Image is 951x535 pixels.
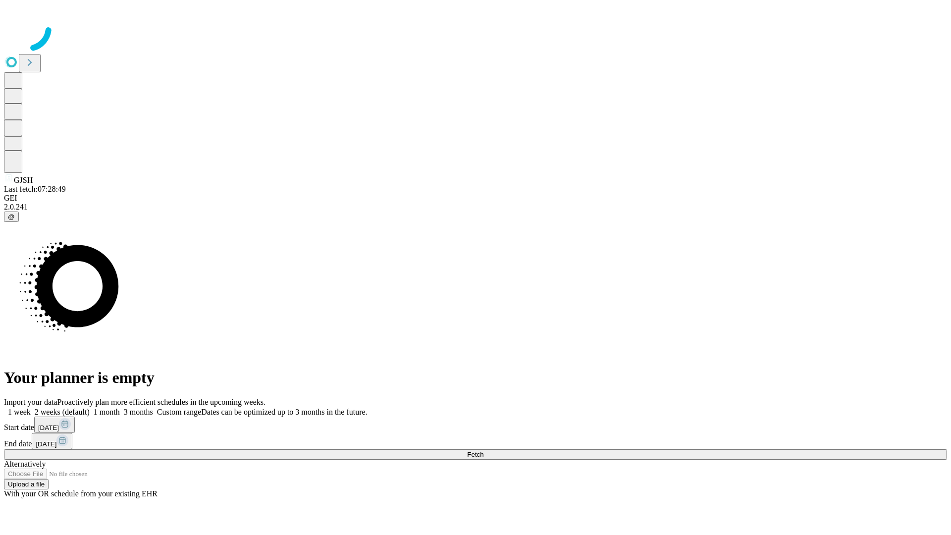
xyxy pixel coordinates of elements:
[32,433,72,449] button: [DATE]
[36,440,56,448] span: [DATE]
[38,424,59,431] span: [DATE]
[4,460,46,468] span: Alternatively
[4,194,947,203] div: GEI
[4,479,49,489] button: Upload a file
[14,176,33,184] span: GJSH
[4,185,66,193] span: Last fetch: 07:28:49
[8,408,31,416] span: 1 week
[8,213,15,220] span: @
[4,398,57,406] span: Import your data
[4,203,947,212] div: 2.0.241
[57,398,265,406] span: Proactively plan more efficient schedules in the upcoming weeks.
[4,489,158,498] span: With your OR schedule from your existing EHR
[94,408,120,416] span: 1 month
[467,451,483,458] span: Fetch
[4,433,947,449] div: End date
[201,408,367,416] span: Dates can be optimized up to 3 months in the future.
[4,417,947,433] div: Start date
[35,408,90,416] span: 2 weeks (default)
[34,417,75,433] button: [DATE]
[4,449,947,460] button: Fetch
[4,212,19,222] button: @
[124,408,153,416] span: 3 months
[157,408,201,416] span: Custom range
[4,369,947,387] h1: Your planner is empty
